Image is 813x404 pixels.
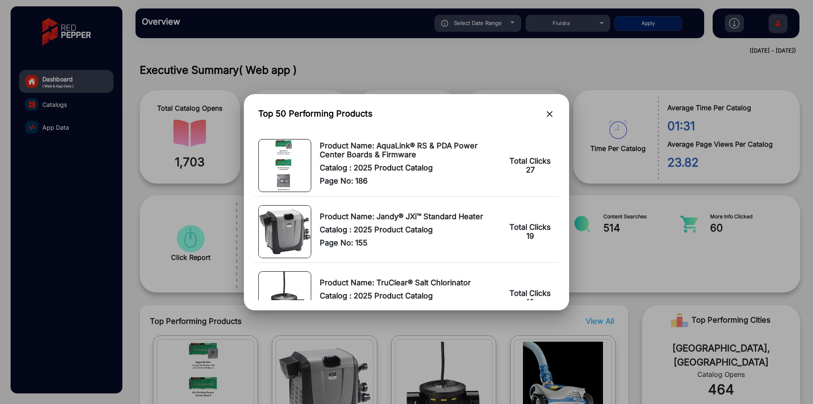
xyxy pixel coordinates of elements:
span: Catalog : 2025 Product Catalog [320,163,499,172]
mat-icon: close [545,109,555,119]
span: Product Name: AquaLink® RS & PDA Power Center Boards & Firmware [320,141,499,159]
img: Product Image [259,272,311,324]
span: 16 [526,298,534,306]
span: 27 [526,165,535,174]
span: Total Clicks [509,223,551,231]
span: Catalog : 2025 Product Catalog [320,291,499,300]
h3: Top 50 Performing Products [258,109,373,119]
span: Page No: 155 [320,238,499,247]
span: 19 [526,231,534,240]
span: Product Name: TruClear® Salt Chlorinator [320,278,499,287]
span: Catalog : 2025 Product Catalog [320,225,499,234]
span: Page No: 186 [320,176,499,185]
img: Product Image [273,139,296,192]
img: Product Image [259,206,311,258]
span: Total Clicks [509,156,551,165]
span: Product Name: Jandy® JXi™ Standard Heater [320,212,499,221]
span: Total Clicks [509,289,551,298]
